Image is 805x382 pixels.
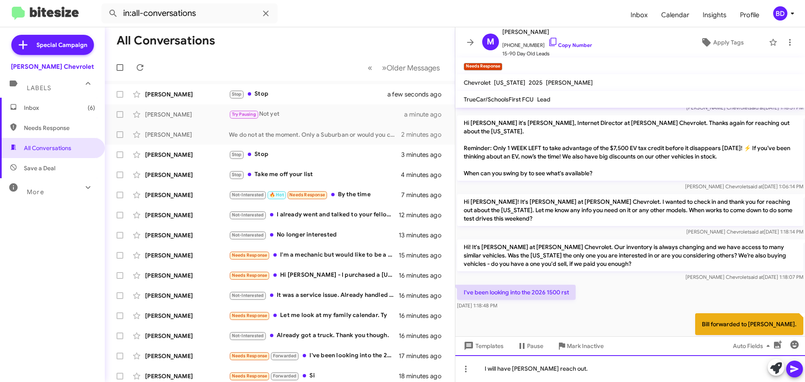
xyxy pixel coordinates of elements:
span: Stop [232,152,242,157]
span: Inbox [24,104,95,112]
span: Lead [537,96,551,103]
button: Previous [363,59,377,76]
input: Search [101,3,278,23]
button: Auto Fields [726,338,780,353]
span: » [382,62,387,73]
p: Hi [PERSON_NAME]! It's [PERSON_NAME] at [PERSON_NAME] Chevrolet. I wanted to check in and thank y... [457,194,803,226]
div: [PERSON_NAME] [145,372,229,380]
span: Stop [232,172,242,177]
a: Special Campaign [11,35,94,55]
div: [PERSON_NAME] Chevrolet [11,62,94,71]
a: Profile [733,3,766,27]
div: Stop [229,150,401,159]
span: [PERSON_NAME] Chevrolet [DATE] 1:06:14 PM [685,183,803,190]
div: I will have [PERSON_NAME] reach out. [455,355,805,382]
div: [PERSON_NAME] [145,211,229,219]
span: Labels [27,84,51,92]
span: said at [748,274,763,280]
div: Let me look at my family calendar. Ty [229,311,399,320]
div: [PERSON_NAME] [145,332,229,340]
span: Not-Interested [232,232,264,238]
button: Apply Tags [679,35,765,50]
small: Needs Response [464,63,502,70]
span: Mark Inactive [567,338,604,353]
div: [PERSON_NAME] [145,90,229,99]
span: said at [749,229,764,235]
span: [PHONE_NUMBER] [502,37,592,49]
div: [PERSON_NAME] [145,251,229,260]
div: It was a service issue. Already handled I brought my car in. [229,291,399,300]
div: [PERSON_NAME] [145,191,229,199]
span: Save a Deal [24,164,55,172]
span: [PERSON_NAME] [502,27,592,37]
span: Try Pausing [232,112,256,117]
button: Pause [510,338,550,353]
span: 2025 [529,79,543,86]
div: a few seconds ago [398,90,448,99]
h1: All Conversations [117,34,215,47]
div: No longer interested [229,230,399,240]
span: Calendar [654,3,696,27]
div: [PERSON_NAME] [145,352,229,360]
div: 7 minutes ago [401,191,448,199]
span: Apply Tags [713,35,744,50]
div: Si [229,371,399,381]
div: 3 minutes ago [401,151,448,159]
div: [PERSON_NAME] [145,130,229,139]
div: 17 minutes ago [399,352,448,360]
span: (6) [88,104,95,112]
div: 4 minutes ago [401,171,448,179]
div: Stop [229,89,398,99]
div: We do not at the moment. Only a Suburban or would you consider a Tahoe? [229,130,401,139]
span: Forwarded [271,352,299,360]
span: Not-Interested [232,333,264,338]
span: Needs Response [289,192,325,197]
span: [PERSON_NAME] Chevrolet [DATE] 1:18:14 PM [686,229,803,235]
span: Needs Response [232,313,267,318]
span: Forwarded [271,372,299,380]
button: Templates [455,338,510,353]
span: « [368,62,372,73]
p: Hi [PERSON_NAME] it's [PERSON_NAME], Internet Director at [PERSON_NAME] Chevrolet. Thanks again f... [457,115,803,181]
span: 🔥 Hot [270,192,284,197]
span: Not-Interested [232,293,264,298]
span: said at [748,183,763,190]
a: Copy Number [548,42,592,48]
span: Auto Fields [733,338,773,353]
span: Not-Interested [232,212,264,218]
span: More [27,188,44,196]
div: BD [773,6,787,21]
span: [PERSON_NAME] [546,79,593,86]
span: [DATE] 1:18:48 PM [457,302,497,309]
span: Needs Response [232,373,267,379]
span: Inbox [624,3,654,27]
div: By the time [229,190,401,200]
div: 12 minutes ago [399,211,448,219]
span: Older Messages [387,63,440,73]
span: Needs Response [232,353,267,359]
span: [PERSON_NAME] Chevrolet [DATE] 1:18:07 PM [686,274,803,280]
div: 18 minutes ago [399,372,448,380]
div: Hi [PERSON_NAME] - I purchased a [US_STATE] from you guys a week ago. [229,270,399,280]
div: Take me off your list [229,170,401,179]
nav: Page navigation example [363,59,445,76]
span: Special Campaign [36,41,87,49]
div: 16 minutes ago [399,332,448,340]
div: [PERSON_NAME] [145,151,229,159]
button: Next [377,59,445,76]
span: Needs Response [24,124,95,132]
button: BD [766,6,796,21]
span: Needs Response [232,273,267,278]
span: TrueCar/SchoolsFirst FCU [464,96,534,103]
p: Bill forwarded to [PERSON_NAME]. [695,313,803,335]
span: Pause [527,338,543,353]
span: [US_STATE] [494,79,525,86]
div: I already went and talked to your fellow associates thanks [229,210,399,220]
div: I'm a mechanic but would like to be a service advisor [229,250,399,260]
span: M [487,35,494,49]
p: Hi! It's [PERSON_NAME] at [PERSON_NAME] Chevrolet. Our inventory is always changing and we have a... [457,239,803,271]
div: [PERSON_NAME] [145,291,229,300]
div: [PERSON_NAME] [145,312,229,320]
div: a minute ago [404,110,448,119]
div: [PERSON_NAME] [145,271,229,280]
